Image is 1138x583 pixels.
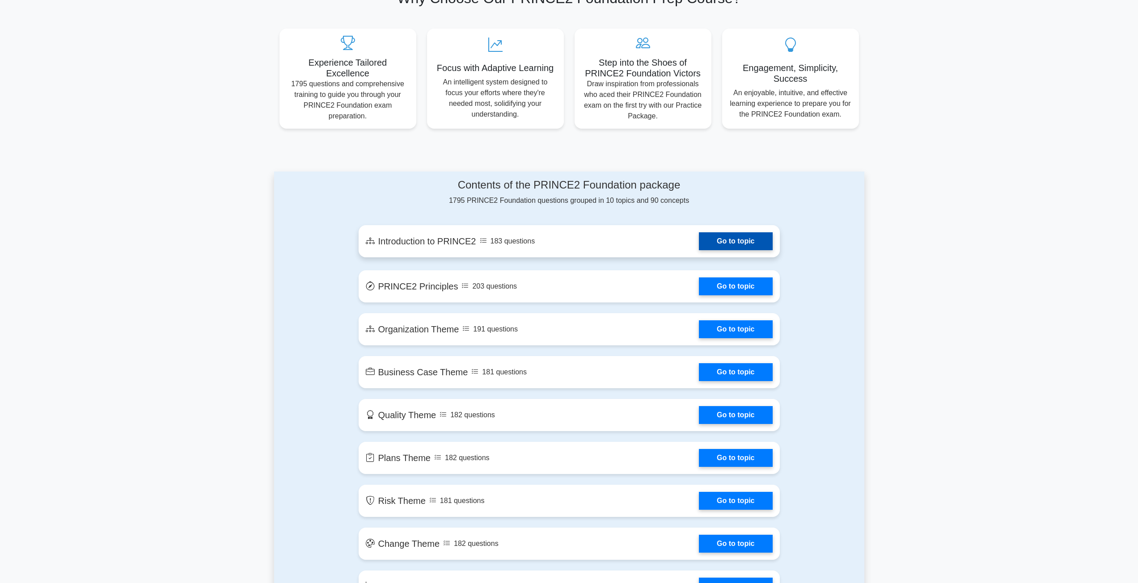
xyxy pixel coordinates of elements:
p: Draw inspiration from professionals who aced their PRINCE2 Foundation exam on the first try with ... [582,79,704,122]
p: 1795 questions and comprehensive training to guide you through your PRINCE2 Foundation exam prepa... [287,79,409,122]
div: 1795 PRINCE2 Foundation questions grouped in 10 topics and 90 concepts [359,179,780,206]
a: Go to topic [699,406,772,424]
h4: Contents of the PRINCE2 Foundation package [359,179,780,192]
h5: Focus with Adaptive Learning [434,63,557,73]
a: Go to topic [699,363,772,381]
p: An enjoyable, intuitive, and effective learning experience to prepare you for the PRINCE2 Foundat... [729,88,852,120]
a: Go to topic [699,277,772,295]
a: Go to topic [699,320,772,338]
a: Go to topic [699,492,772,510]
a: Go to topic [699,535,772,553]
a: Go to topic [699,449,772,467]
h5: Step into the Shoes of PRINCE2 Foundation Victors [582,57,704,79]
h5: Experience Tailored Excellence [287,57,409,79]
h5: Engagement, Simplicity, Success [729,63,852,84]
p: An intelligent system designed to focus your efforts where they're needed most, solidifying your ... [434,77,557,120]
a: Go to topic [699,232,772,250]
